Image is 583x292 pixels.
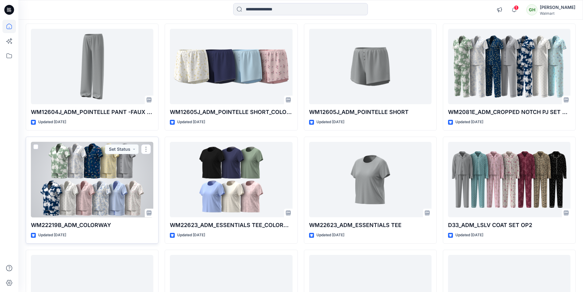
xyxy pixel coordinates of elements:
p: Updated [DATE] [38,119,66,125]
p: Updated [DATE] [316,232,344,238]
p: Updated [DATE] [455,119,483,125]
a: WM2081E_ADM_CROPPED NOTCH PJ SET w/ STRAIGHT HEM TOP_COLORWAY [448,29,570,104]
p: Updated [DATE] [316,119,344,125]
p: WM12605J_ADM_POINTELLE SHORT [309,108,432,116]
p: D33_ADM_LSLV COAT SET OP2 [448,221,570,229]
p: WM2081E_ADM_CROPPED NOTCH PJ SET w/ STRAIGHT HEM TOP_COLORWAY [448,108,570,116]
a: WM12604J_ADM_POINTELLE PANT -FAUX FLY & BUTTONS + PICOT [31,29,153,104]
a: WM22623_ADM_ESSENTIALS TEE [309,142,432,218]
a: WM12605J_ADM_POINTELLE SHORT [309,29,432,104]
a: WM22219B_ADM_COLORWAY [31,142,153,218]
p: Updated [DATE] [38,232,66,238]
p: Updated [DATE] [177,232,205,238]
p: Updated [DATE] [177,119,205,125]
p: WM22219B_ADM_COLORWAY [31,221,153,229]
p: WM12605J_ADM_POINTELLE SHORT_COLORWAY [170,108,292,116]
div: Walmart [540,11,575,16]
p: Updated [DATE] [455,232,483,238]
span: 1 [514,5,519,10]
p: WM12604J_ADM_POINTELLE PANT -FAUX FLY & BUTTONS + PICOT [31,108,153,116]
p: WM22623_ADM_ESSENTIALS TEE_COLORWAY [170,221,292,229]
div: GH [526,4,537,15]
div: [PERSON_NAME] [540,4,575,11]
a: D33_ADM_LSLV COAT SET OP2 [448,142,570,218]
a: WM22623_ADM_ESSENTIALS TEE_COLORWAY [170,142,292,218]
p: WM22623_ADM_ESSENTIALS TEE [309,221,432,229]
a: WM12605J_ADM_POINTELLE SHORT_COLORWAY [170,29,292,104]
